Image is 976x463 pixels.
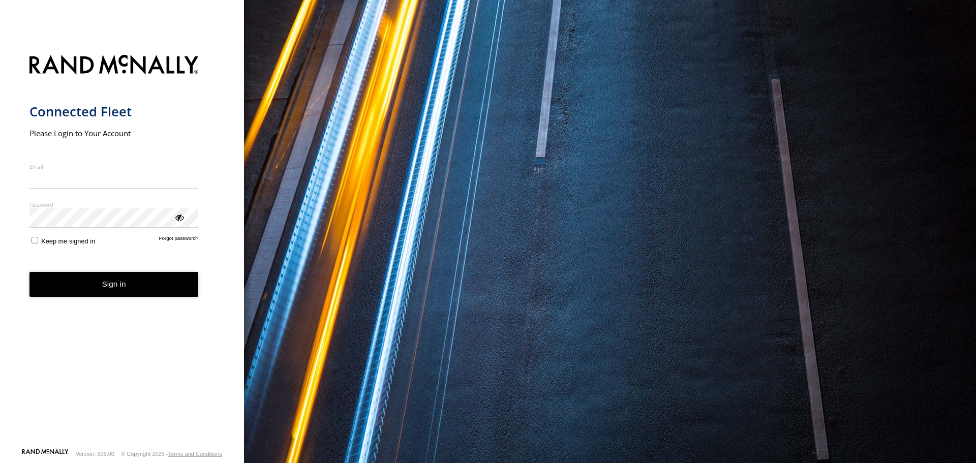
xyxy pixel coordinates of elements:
label: Password [29,201,199,208]
button: Sign in [29,272,199,297]
div: Version: 306.00 [76,451,114,457]
img: Rand McNally [29,53,199,79]
input: Keep me signed in [32,237,38,243]
form: main [29,49,215,448]
a: Terms and Conditions [168,451,222,457]
h1: Connected Fleet [29,103,199,120]
a: Visit our Website [22,449,69,459]
label: Email [29,163,199,170]
a: Forgot password? [159,235,199,245]
span: Keep me signed in [41,237,95,245]
div: ViewPassword [174,212,184,222]
div: © Copyright 2025 - [121,451,222,457]
h2: Please Login to Your Account [29,128,199,138]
